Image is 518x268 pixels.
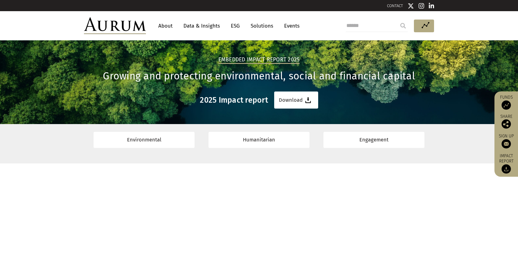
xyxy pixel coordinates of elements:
a: Funds [498,95,515,110]
img: Share this post [502,119,511,129]
h1: Growing and protecting environmental, social and financial capital [84,70,434,82]
a: Engagement [323,132,424,148]
h2: Embedded Impact report 2025 [218,56,300,64]
a: Data & Insights [180,20,223,32]
img: Access Funds [502,100,511,110]
a: Solutions [248,20,276,32]
a: Humanitarian [209,132,309,148]
div: Share [498,114,515,129]
a: Download [274,92,318,109]
a: Events [281,20,300,32]
input: Submit [397,20,409,32]
a: CONTACT [387,3,403,8]
h3: 2025 Impact report [200,96,268,105]
img: Aurum [84,17,146,34]
img: Instagram icon [419,3,424,9]
a: Impact report [498,153,515,174]
img: Twitter icon [408,3,414,9]
a: Environmental [94,132,195,148]
img: Sign up to our newsletter [502,139,511,149]
a: Sign up [498,133,515,149]
a: About [155,20,176,32]
img: Linkedin icon [429,3,434,9]
a: ESG [228,20,243,32]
